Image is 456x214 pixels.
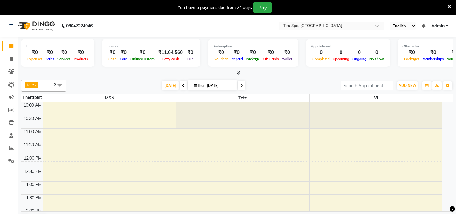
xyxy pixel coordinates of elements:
[310,94,443,102] span: vl
[107,44,196,49] div: Finance
[244,49,261,56] div: ₹0
[118,49,129,56] div: ₹0
[107,49,118,56] div: ₹0
[351,57,368,61] span: Ongoing
[280,49,294,56] div: ₹0
[261,57,280,61] span: Gift Cards
[192,83,205,88] span: Thu
[34,82,37,87] a: x
[368,49,385,56] div: 0
[351,49,368,56] div: 0
[26,49,44,56] div: ₹0
[27,82,34,87] span: tete
[52,82,61,87] span: +3
[15,17,57,34] img: logo
[72,49,90,56] div: ₹0
[23,155,43,161] div: 12:00 PM
[421,49,445,56] div: ₹0
[25,182,43,188] div: 1:00 PM
[311,44,385,49] div: Appointment
[402,57,421,61] span: Packages
[185,49,196,56] div: ₹0
[253,2,272,13] button: Pay
[23,168,43,175] div: 12:30 PM
[421,57,445,61] span: Memberships
[129,57,156,61] span: Online/Custom
[311,57,331,61] span: Completed
[156,49,185,56] div: ₹11,64,560
[22,142,43,148] div: 11:30 AM
[205,81,235,90] input: 2025-09-04
[186,57,195,61] span: Due
[66,17,93,34] b: 08047224946
[311,49,331,56] div: 0
[331,57,351,61] span: Upcoming
[25,195,43,201] div: 1:30 PM
[397,81,418,90] button: ADD NEW
[26,57,44,61] span: Expenses
[261,49,280,56] div: ₹0
[213,44,294,49] div: Redemption
[229,49,244,56] div: ₹0
[22,115,43,122] div: 10:30 AM
[244,57,261,61] span: Package
[44,57,56,61] span: Sales
[280,57,294,61] span: Wallet
[368,57,385,61] span: No show
[402,49,421,56] div: ₹0
[56,49,72,56] div: ₹0
[213,57,229,61] span: Voucher
[341,81,393,90] input: Search Appointment
[43,94,176,102] span: MSN
[162,81,179,90] span: [DATE]
[161,57,181,61] span: Petty cash
[176,94,309,102] span: tete
[213,49,229,56] div: ₹0
[72,57,90,61] span: Products
[178,5,252,11] div: You have a payment due from 24 days
[107,57,118,61] span: Cash
[44,49,56,56] div: ₹0
[22,129,43,135] div: 11:00 AM
[129,49,156,56] div: ₹0
[331,49,351,56] div: 0
[118,57,129,61] span: Card
[431,23,445,29] span: Admin
[229,57,244,61] span: Prepaid
[22,102,43,109] div: 10:00 AM
[399,83,416,88] span: ADD NEW
[21,94,43,101] div: Therapist
[26,44,90,49] div: Total
[56,57,72,61] span: Services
